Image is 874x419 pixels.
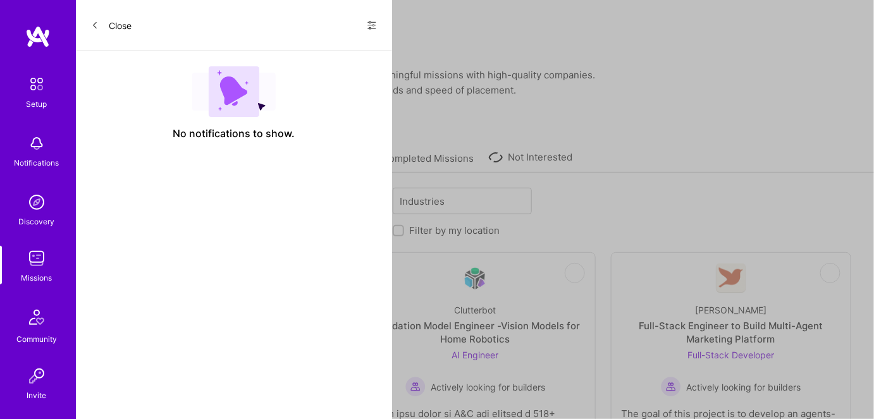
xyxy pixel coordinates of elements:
[19,215,55,228] div: Discovery
[22,302,52,332] img: Community
[24,246,49,271] img: teamwork
[24,131,49,156] img: bell
[27,389,47,402] div: Invite
[24,190,49,215] img: discovery
[15,156,59,169] div: Notifications
[27,97,47,111] div: Setup
[173,127,295,140] span: No notifications to show.
[91,15,132,35] button: Close
[192,66,276,117] img: empty
[24,363,49,389] img: Invite
[23,71,50,97] img: setup
[25,25,51,48] img: logo
[22,271,52,284] div: Missions
[16,332,57,346] div: Community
